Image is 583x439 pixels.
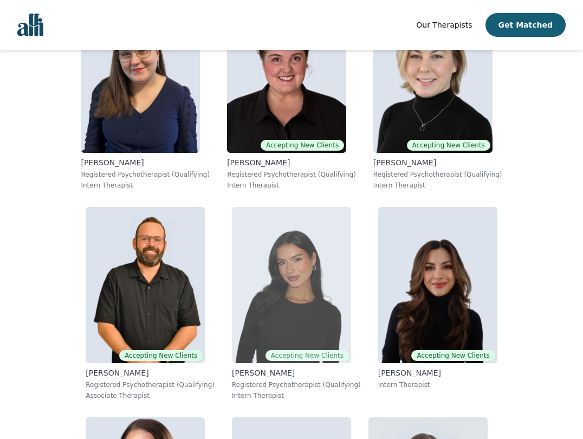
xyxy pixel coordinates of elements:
p: Registered Psychotherapist (Qualifying) [227,170,356,179]
p: [PERSON_NAME] [378,367,497,378]
span: Accepting New Clients [265,350,349,361]
p: Intern Therapist [373,181,502,190]
a: Our Therapists [416,18,472,31]
span: Accepting New Clients [119,350,203,361]
img: Alyssa_Tweedie [232,207,351,363]
a: Josh_CadieuxAccepting New Clients[PERSON_NAME]Registered Psychotherapist (Qualifying)Associate Th... [77,198,223,409]
p: Registered Psychotherapist (Qualifying) [232,380,361,389]
p: [PERSON_NAME] [227,157,356,168]
p: Associate Therapist [86,391,215,400]
span: Our Therapists [416,21,472,29]
p: Intern Therapist [81,181,210,190]
p: Registered Psychotherapist (Qualifying) [86,380,215,389]
a: Saba_SalemiAccepting New Clients[PERSON_NAME]Intern Therapist [370,198,506,409]
p: [PERSON_NAME] [232,367,361,378]
img: Josh_Cadieux [86,207,205,363]
p: Intern Therapist [378,380,497,389]
p: [PERSON_NAME] [373,157,502,168]
p: Registered Psychotherapist (Qualifying) [373,170,502,179]
img: Saba_Salemi [378,207,497,363]
p: Intern Therapist [227,181,356,190]
span: Accepting New Clients [261,140,344,151]
p: [PERSON_NAME] [81,157,210,168]
a: Alyssa_TweedieAccepting New Clients[PERSON_NAME]Registered Psychotherapist (Qualifying)Intern The... [223,198,370,409]
button: Get Matched [485,13,566,37]
p: [PERSON_NAME] [86,367,215,378]
span: Accepting New Clients [411,350,495,361]
span: Accepting New Clients [407,140,490,151]
p: Registered Psychotherapist (Qualifying) [81,170,210,179]
p: Intern Therapist [232,391,361,400]
img: alli logo [17,14,43,36]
